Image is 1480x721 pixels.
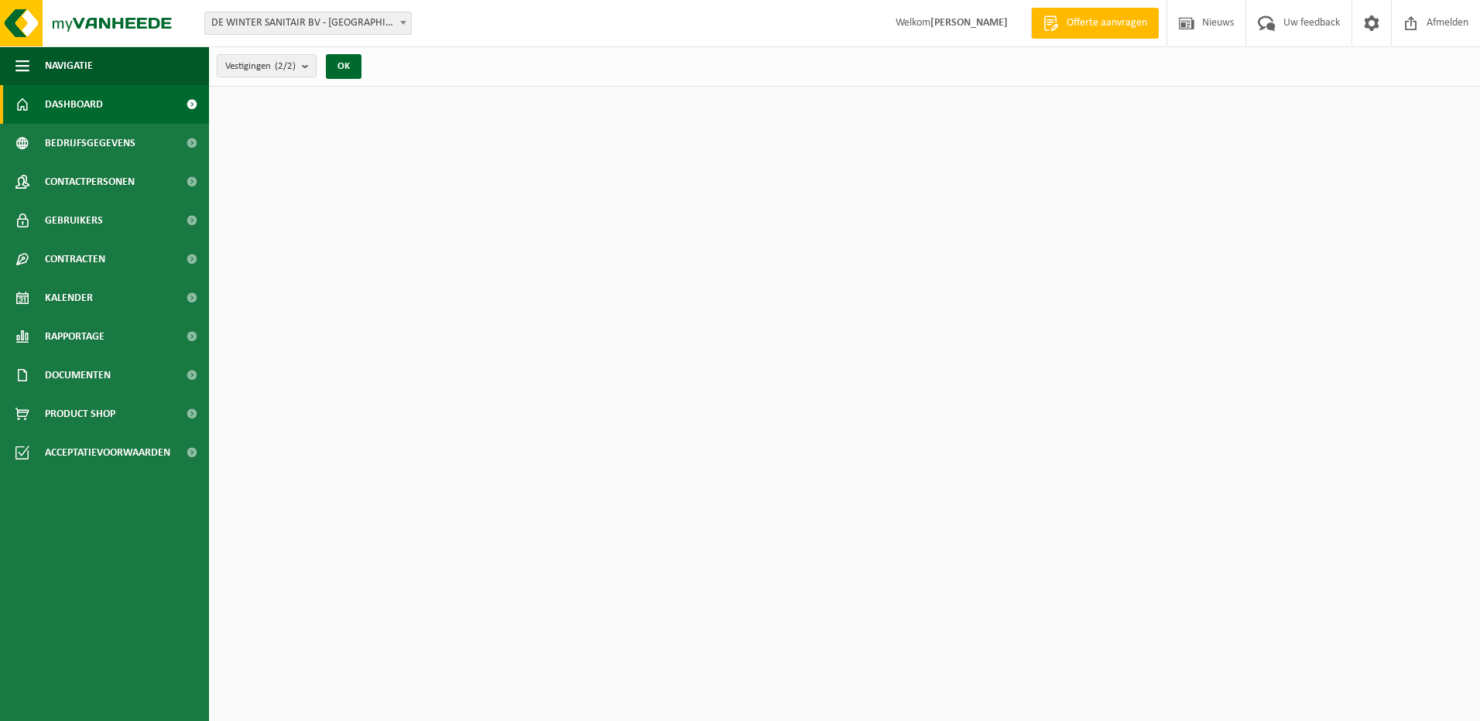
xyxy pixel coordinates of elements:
[45,46,93,85] span: Navigatie
[225,55,296,78] span: Vestigingen
[204,12,412,35] span: DE WINTER SANITAIR BV - BRASSCHAAT
[45,395,115,433] span: Product Shop
[45,240,105,278] span: Contracten
[1031,8,1159,39] a: Offerte aanvragen
[217,54,317,77] button: Vestigingen(2/2)
[45,356,111,395] span: Documenten
[205,12,411,34] span: DE WINTER SANITAIR BV - BRASSCHAAT
[45,433,170,472] span: Acceptatievoorwaarden
[275,61,296,71] count: (2/2)
[45,124,135,162] span: Bedrijfsgegevens
[326,54,361,79] button: OK
[930,17,1008,29] strong: [PERSON_NAME]
[1063,15,1151,31] span: Offerte aanvragen
[45,162,135,201] span: Contactpersonen
[45,278,93,317] span: Kalender
[45,201,103,240] span: Gebruikers
[45,85,103,124] span: Dashboard
[45,317,104,356] span: Rapportage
